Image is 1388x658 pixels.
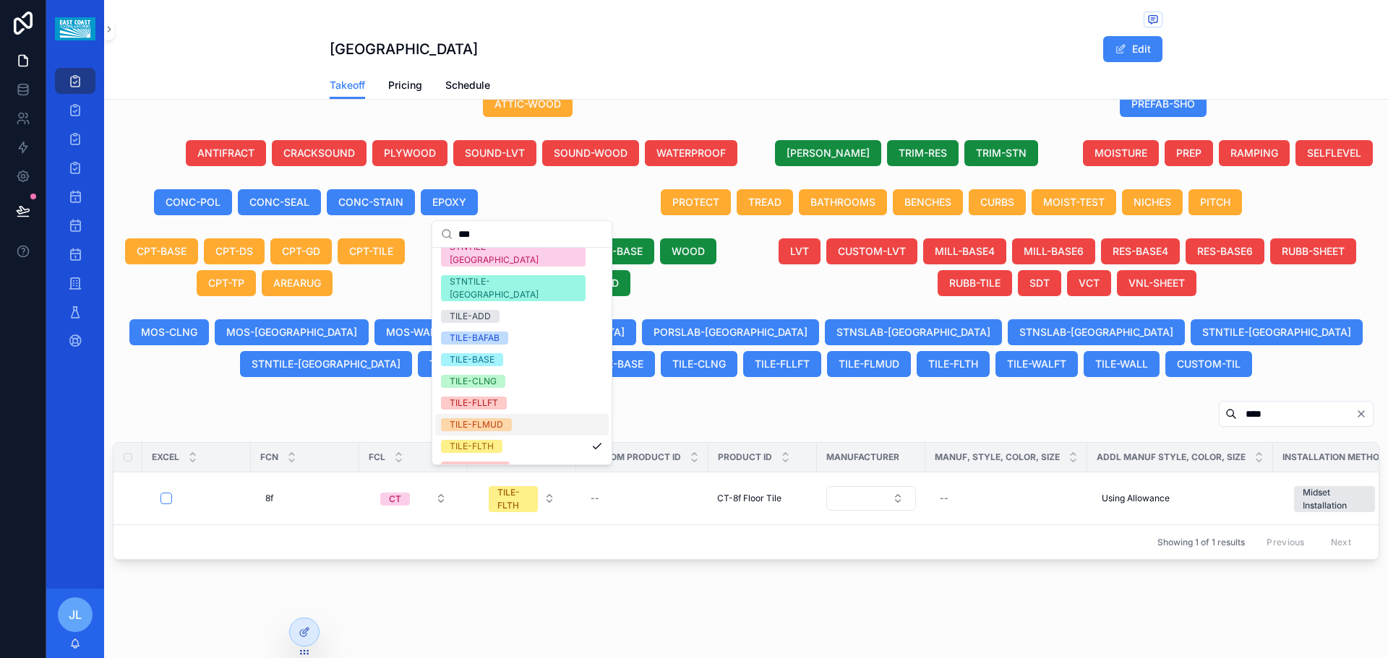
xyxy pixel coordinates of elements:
[799,189,887,215] button: BATHROOMS
[330,78,365,92] span: Takeoff
[338,195,403,209] span: CONC-STAIN
[642,319,819,345] button: PORSLAB-[GEOGRAPHIC_DATA]
[826,238,917,264] button: CUSTOM-LVT
[938,270,1012,296] button: RUBB-TILE
[330,39,478,59] h1: [GEOGRAPHIC_DATA]
[197,270,256,296] button: CPT-TP
[1120,91,1207,117] button: PREFAB-SHO
[645,140,737,166] button: WATERPROOF
[125,238,198,264] button: CPT-BASE
[432,195,466,209] span: EPOXY
[483,91,573,117] button: ATTIC-WOOD
[1083,140,1159,166] button: MOISTURE
[1303,486,1366,512] div: Midset Installation
[899,146,947,160] span: TRIM-RES
[450,275,577,301] div: STNTILE-[GEOGRAPHIC_DATA]
[542,140,639,166] button: SOUND-WOOD
[445,78,490,92] span: Schedule
[586,451,681,463] span: Custom Product ID
[748,195,781,209] span: TREAD
[718,451,772,463] span: Product ID
[1122,189,1183,215] button: NICHES
[450,332,500,345] div: TILE-BAFAB
[204,238,265,264] button: CPT-DS
[826,486,916,511] button: Select Button
[432,248,612,464] div: Suggestions
[935,244,995,259] span: MILL-BASE4
[838,244,906,259] span: CUSTOM-LVT
[1008,319,1185,345] button: STNSLAB-[GEOGRAPHIC_DATA]
[283,146,355,160] span: CRACKSOUND
[1097,451,1246,463] span: Addl Manuf Style, Color, Size
[825,319,1002,345] button: STNSLAB-[GEOGRAPHIC_DATA]
[775,140,881,166] button: [PERSON_NAME]
[1032,189,1116,215] button: MOIST-TEST
[240,351,412,377] button: STNTILE-[GEOGRAPHIC_DATA]
[940,493,948,504] div: --
[717,493,781,504] span: CT-8f Floor Tile
[265,493,273,504] span: 8f
[1117,270,1196,296] button: VNL-SHEET
[186,140,266,166] button: ANTIFRACT
[389,493,401,506] div: CT
[656,146,726,160] span: WATERPROOF
[1200,195,1230,209] span: PITCH
[1197,244,1253,259] span: RES-BASE6
[1029,276,1050,290] span: SDT
[1157,537,1245,548] span: Showing 1 of 1 results
[465,146,525,160] span: SOUND-LVT
[197,146,254,160] span: ANTIFRACT
[1012,238,1095,264] button: MILL-BASE6
[980,195,1014,209] span: CURBS
[1102,493,1170,504] span: Using Allowance
[839,357,899,371] span: TILE-FLMUD
[450,418,503,431] div: TILE-FLMUD
[1113,244,1168,259] span: RES-BASE4
[238,189,321,215] button: CONC-SEAL
[418,351,488,377] button: TILE-ADD
[1295,140,1373,166] button: SELFLEVEL
[55,17,95,40] img: App logo
[445,72,490,101] a: Schedule
[327,189,415,215] button: CONC-STAIN
[166,195,220,209] span: CONC-POL
[372,140,447,166] button: PLYWOOD
[787,146,870,160] span: [PERSON_NAME]
[494,97,561,111] span: ATTIC-WOOD
[934,487,1079,510] a: --
[1024,244,1084,259] span: MILL-BASE6
[338,238,405,264] button: CPT-TILE
[1282,451,1386,463] span: Installation Method
[893,189,963,215] button: BENCHES
[1096,487,1264,510] a: Using Allowance
[450,241,577,267] div: STNTILE-[GEOGRAPHIC_DATA]
[69,606,82,623] span: JL
[1191,319,1363,345] button: STNTILE-[GEOGRAPHIC_DATA]
[1134,195,1171,209] span: NICHES
[1131,97,1195,111] span: PREFAB-SHO
[887,140,959,166] button: TRIM-RES
[826,451,899,463] span: Manufacturer
[208,276,244,290] span: CPT-TP
[1230,146,1278,160] span: RAMPING
[249,195,309,209] span: CONC-SEAL
[270,238,332,264] button: CPT-GD
[743,351,821,377] button: TILE-FLLFT
[384,146,436,160] span: PLYWOOD
[215,319,369,345] button: MOS-[GEOGRAPHIC_DATA]
[827,351,911,377] button: TILE-FLMUD
[1188,189,1242,215] button: PITCH
[995,351,1078,377] button: TILE-WALFT
[421,189,478,215] button: EPOXY
[591,493,599,504] div: --
[581,351,655,377] button: TILE-BASE
[374,319,453,345] button: MOS-WALL
[917,351,990,377] button: TILE-FLTH
[282,244,320,259] span: CPT-GD
[661,351,737,377] button: TILE-CLNG
[137,244,187,259] span: CPT-BASE
[1043,195,1105,209] span: MOIST-TEST
[226,325,357,339] span: MOS-[GEOGRAPHIC_DATA]
[386,325,442,339] span: MOS-WALL
[129,319,209,345] button: MOS-CLNG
